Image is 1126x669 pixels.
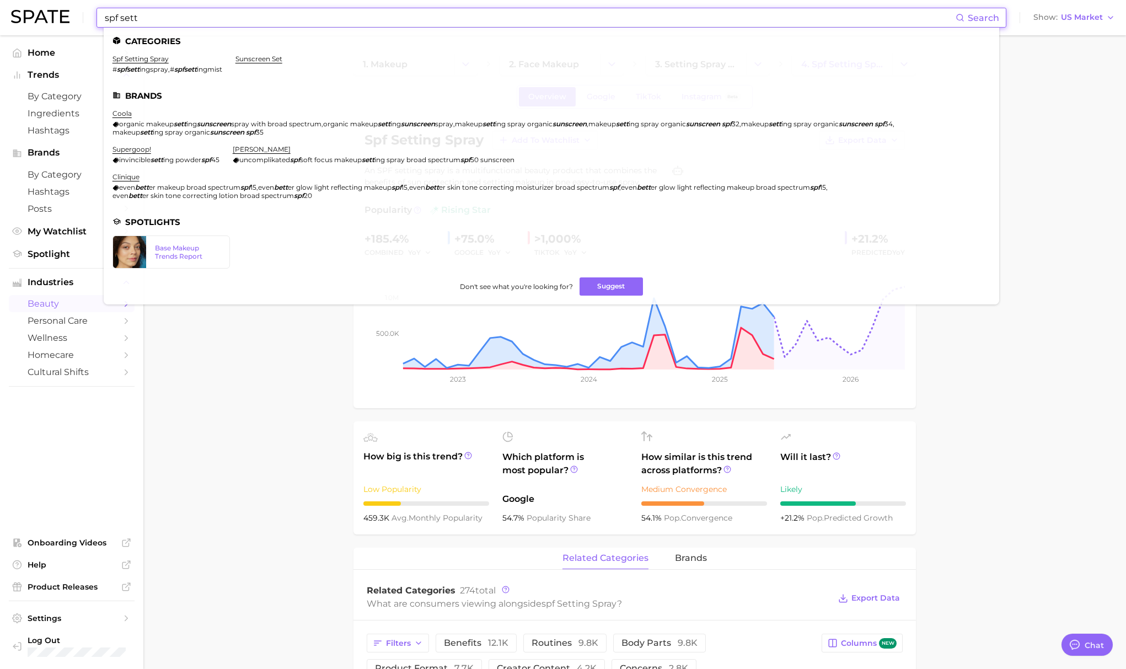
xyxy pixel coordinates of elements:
[28,125,116,136] span: Hashtags
[581,375,597,383] tspan: 2024
[28,560,116,570] span: Help
[378,120,390,128] em: sett
[460,585,475,596] span: 274
[112,217,990,227] li: Spotlights
[294,191,304,200] em: spf
[386,639,411,648] span: Filters
[9,144,135,161] button: Brands
[562,553,648,563] span: related categories
[390,120,401,128] span: ing
[9,295,135,312] a: beauty
[104,8,956,27] input: Search here for a brand, industry, or ingredient
[9,579,135,595] a: Product Releases
[28,333,116,343] span: wellness
[9,632,135,660] a: Log out. Currently logged in with e-mail leon@palladiobeauty.com.
[875,120,884,128] em: spf
[843,375,859,383] tspan: 2026
[9,329,135,346] a: wellness
[28,169,116,180] span: by Category
[186,120,197,128] span: ing
[835,591,903,606] button: Export Data
[119,183,135,191] span: even
[722,120,732,128] em: spf
[1033,14,1058,20] span: Show
[9,200,135,217] a: Posts
[9,223,135,240] a: My Watchlist
[810,183,820,191] em: spf
[553,120,587,128] em: sunscreen
[149,183,240,191] span: er makeup broad spectrum
[367,634,429,652] button: Filters
[588,120,616,128] span: makeup
[174,65,197,73] em: spfsett
[9,105,135,122] a: Ingredients
[112,236,230,269] a: Base Makeup Trends Report
[140,65,168,73] span: ingspray
[28,613,116,623] span: Settings
[780,451,906,477] span: Will it last?
[170,65,174,73] span: #
[435,120,453,128] span: spray
[290,156,300,164] em: spf
[780,483,906,496] div: Likely
[9,312,135,329] a: personal care
[502,513,527,523] span: 54.7%
[502,493,628,506] span: Google
[210,128,244,136] em: sunscreen
[112,120,977,136] div: , , , , ,
[28,367,116,377] span: cultural shifts
[28,315,116,326] span: personal care
[9,363,135,381] a: cultural shifts
[112,55,169,63] a: spf setting spray
[112,183,977,200] div: , , , ,
[637,183,651,191] em: bett
[9,556,135,573] a: Help
[1061,14,1103,20] span: US Market
[233,145,291,153] a: [PERSON_NAME]
[664,513,681,523] abbr: popularity index
[9,183,135,200] a: Hashtags
[362,156,374,164] em: sett
[664,513,732,523] span: convergence
[851,593,900,603] span: Export Data
[968,13,999,23] span: Search
[439,183,609,191] span: er skin tone correcting moisturizer broad spectrum
[28,186,116,197] span: Hashtags
[712,375,728,383] tspan: 2025
[780,513,807,523] span: +21.2%
[112,91,990,100] li: Brands
[28,91,116,101] span: by Category
[444,639,508,647] span: benefits
[675,553,707,563] span: brands
[9,274,135,291] button: Industries
[211,156,219,164] span: 45
[197,120,231,128] em: sunscreen
[460,282,573,291] span: Don't see what you're looking for?
[153,128,210,136] span: ing spray organic
[28,538,116,548] span: Onboarding Videos
[450,375,466,383] tspan: 2023
[807,513,824,523] abbr: popularity index
[532,639,598,647] span: routines
[163,156,201,164] span: ing powder
[119,120,174,128] span: organic makeup
[425,183,439,191] em: bett
[9,44,135,61] a: Home
[488,638,508,648] span: 12.1k
[578,638,598,648] span: 9.8k
[580,277,643,296] button: Suggest
[741,120,769,128] span: makeup
[363,450,489,477] span: How big is this trend?
[256,128,264,136] span: 35
[258,183,274,191] span: even
[112,36,990,46] li: Categories
[231,120,321,128] span: spray with broad spectrum
[28,204,116,214] span: Posts
[28,298,116,309] span: beauty
[9,88,135,105] a: by Category
[240,183,250,191] em: spf
[621,639,698,647] span: body parts
[28,148,116,158] span: Brands
[629,120,686,128] span: ing spray organic
[9,610,135,627] a: Settings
